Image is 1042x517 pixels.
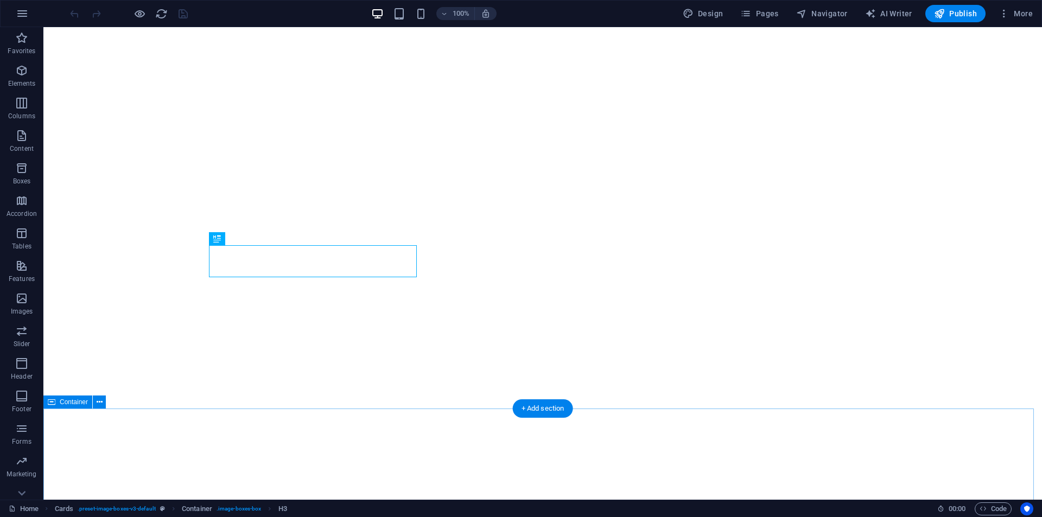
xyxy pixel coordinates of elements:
p: Header [11,372,33,381]
i: This element is a customizable preset [160,506,165,512]
h6: 100% [453,7,470,20]
span: Click to select. Double-click to edit [278,502,287,515]
span: Pages [740,8,778,19]
span: AI Writer [865,8,912,19]
p: Elements [8,79,36,88]
p: Accordion [7,209,37,218]
button: reload [155,7,168,20]
span: Click to select. Double-click to edit [55,502,73,515]
button: Navigator [792,5,852,22]
p: Images [11,307,33,316]
span: Navigator [796,8,848,19]
div: Design (Ctrl+Alt+Y) [678,5,728,22]
p: Marketing [7,470,36,478]
span: . image-boxes-box [217,502,262,515]
span: 00 00 [949,502,965,515]
i: On resize automatically adjust zoom level to fit chosen device. [481,9,491,18]
p: Tables [12,242,31,251]
button: Code [975,502,1012,515]
span: More [999,8,1033,19]
button: Click here to leave preview mode and continue editing [133,7,146,20]
nav: breadcrumb [55,502,287,515]
p: Boxes [13,177,31,186]
p: Forms [12,437,31,446]
p: Content [10,144,34,153]
button: Publish [925,5,986,22]
h6: Session time [937,502,966,515]
button: AI Writer [861,5,917,22]
span: . preset-image-boxes-v3-default [78,502,156,515]
button: Design [678,5,728,22]
span: Design [683,8,723,19]
span: Publish [934,8,977,19]
span: Container [60,399,88,405]
span: : [956,505,958,513]
p: Favorites [8,47,35,55]
p: Columns [8,112,35,120]
i: Reload page [155,8,168,20]
p: Features [9,275,35,283]
span: Click to select. Double-click to edit [182,502,212,515]
span: Code [980,502,1007,515]
a: Click to cancel selection. Double-click to open Pages [9,502,39,515]
p: Slider [14,340,30,348]
button: 100% [436,7,475,20]
button: More [994,5,1037,22]
button: Pages [736,5,783,22]
div: + Add section [513,399,573,418]
button: Usercentrics [1020,502,1033,515]
p: Footer [12,405,31,413]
